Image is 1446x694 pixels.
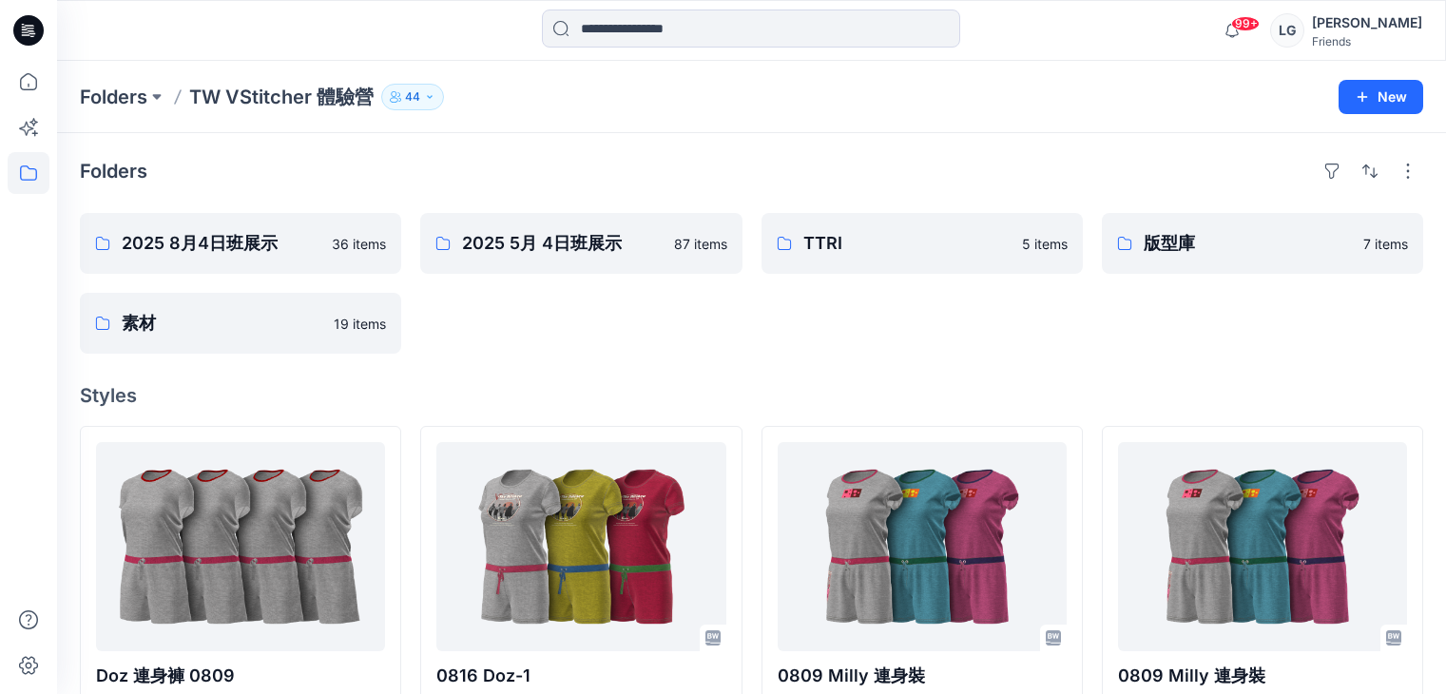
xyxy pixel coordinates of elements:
a: 版型庫7 items [1102,213,1423,274]
a: TTRI5 items [762,213,1083,274]
a: Doz 連身褲 0809 [96,442,385,651]
p: TW VStitcher 體驗營 [189,84,374,110]
p: TTRI [803,230,1011,257]
a: 0809 Milly 連身裝 [1118,442,1407,651]
p: 0809 Milly 連身裝 [1118,663,1407,689]
p: 0816 Doz-1 [436,663,725,689]
p: Doz 連身褲 0809 [96,663,385,689]
h4: Styles [80,384,1423,407]
p: 44 [405,87,420,107]
a: 0816 Doz-1 [436,442,725,651]
p: 0809 Milly 連身裝 [778,663,1067,689]
p: 2025 5月 4日班展示 [462,230,662,257]
p: 36 items [332,234,386,254]
a: 素材19 items [80,293,401,354]
h4: Folders [80,160,147,183]
p: 5 items [1022,234,1068,254]
button: New [1339,80,1423,114]
a: 0809 Milly 連身裝 [778,442,1067,651]
div: [PERSON_NAME] [1312,11,1422,34]
p: 19 items [334,314,386,334]
a: 2025 5月 4日班展示87 items [420,213,742,274]
p: 版型庫 [1144,230,1352,257]
p: 素材 [122,310,322,337]
p: 7 items [1363,234,1408,254]
a: Folders [80,84,147,110]
p: 87 items [674,234,727,254]
span: 99+ [1231,16,1260,31]
p: 2025 8月4日班展示 [122,230,320,257]
div: Friends [1312,34,1422,48]
div: LG [1270,13,1304,48]
button: 44 [381,84,444,110]
a: 2025 8月4日班展示36 items [80,213,401,274]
